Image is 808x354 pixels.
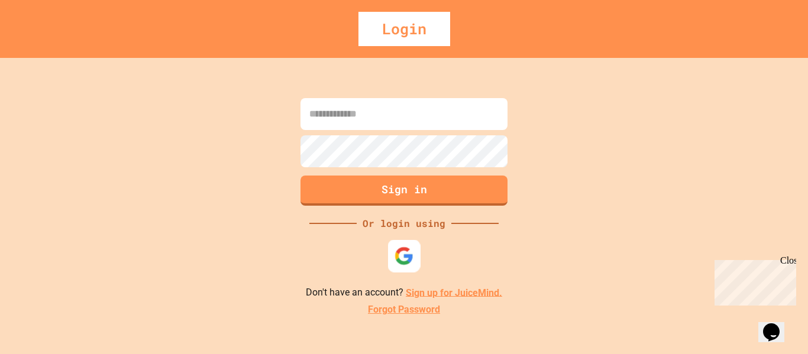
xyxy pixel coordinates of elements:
[758,307,796,342] iframe: chat widget
[395,246,414,265] img: google-icon.svg
[300,176,508,206] button: Sign in
[406,287,502,298] a: Sign up for JuiceMind.
[368,303,440,317] a: Forgot Password
[5,5,82,75] div: Chat with us now!Close
[358,12,450,46] div: Login
[357,216,451,230] div: Or login using
[306,285,502,300] p: Don't have an account?
[710,255,796,306] iframe: chat widget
